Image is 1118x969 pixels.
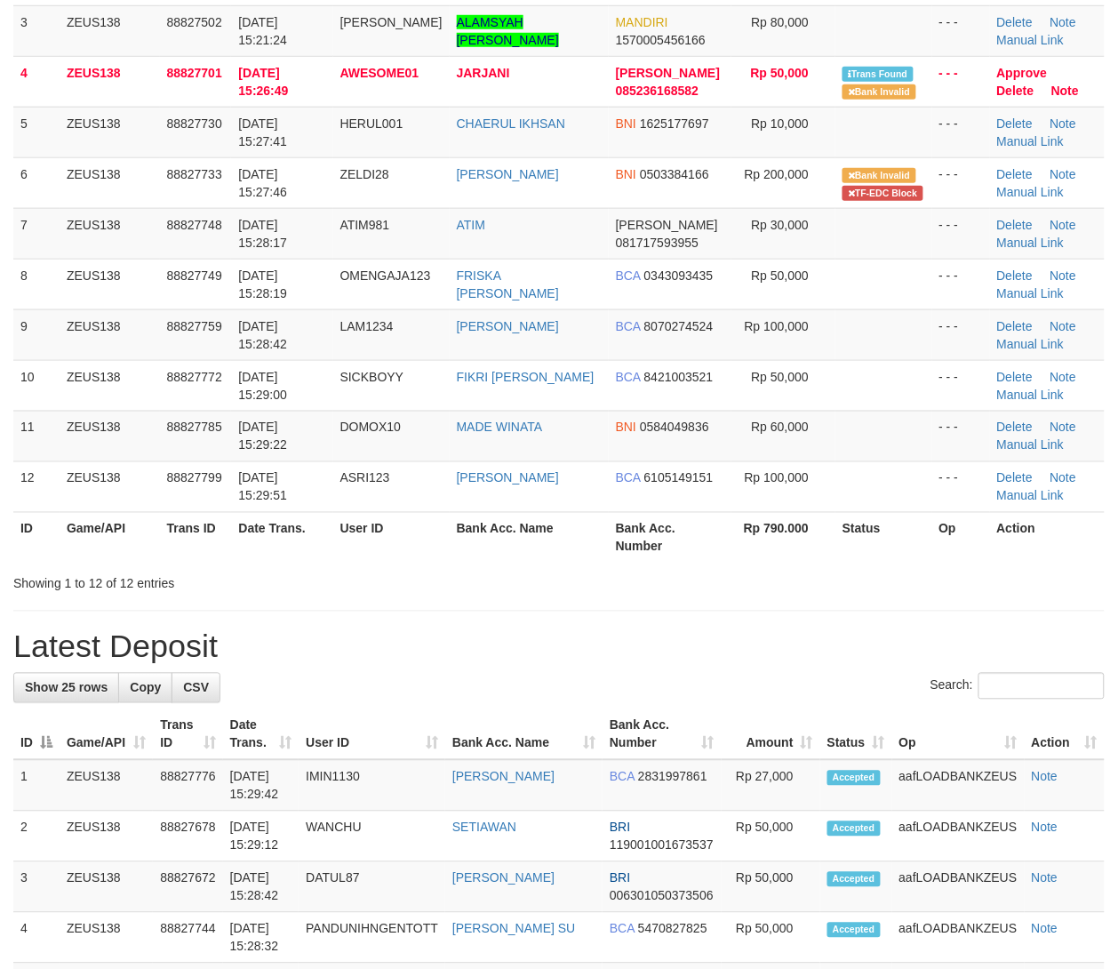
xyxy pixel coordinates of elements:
[238,370,287,402] span: [DATE] 15:29:00
[751,15,809,29] span: Rp 80,000
[892,812,1025,862] td: aafLOADBANKZEUS
[1032,871,1058,885] a: Note
[452,770,555,784] a: [PERSON_NAME]
[997,84,1034,98] a: Delete
[13,107,60,157] td: 5
[60,208,160,259] td: ZEUS138
[13,812,60,862] td: 2
[722,760,820,812] td: Rp 27,000
[13,360,60,411] td: 10
[60,812,153,862] td: ZEUS138
[452,821,516,835] a: SETIAWAN
[238,167,287,199] span: [DATE] 15:27:46
[932,360,990,411] td: - - -
[842,84,915,100] span: Bank is not match
[153,709,222,760] th: Trans ID: activate to sort column ascending
[13,411,60,461] td: 11
[932,259,990,309] td: - - -
[457,268,559,300] a: FRISKA [PERSON_NAME]
[835,512,932,563] th: Status
[842,168,915,183] span: Bank is not match
[60,862,153,913] td: ZEUS138
[616,218,718,232] span: [PERSON_NAME]
[751,268,809,283] span: Rp 50,000
[167,167,222,181] span: 88827733
[340,218,390,232] span: ATIM981
[340,268,431,283] span: OMENGAJA123
[153,862,222,913] td: 88827672
[932,309,990,360] td: - - -
[932,512,990,563] th: Op
[457,420,543,435] a: MADE WINATA
[932,107,990,157] td: - - -
[60,709,153,760] th: Game/API: activate to sort column ascending
[616,84,699,98] span: Copy 085236168582 to clipboard
[13,461,60,512] td: 12
[827,821,881,837] span: Accepted
[1050,268,1077,283] a: Note
[13,5,60,56] td: 3
[722,812,820,862] td: Rp 50,000
[932,56,990,107] td: - - -
[238,218,287,250] span: [DATE] 15:28:17
[172,673,220,703] a: CSV
[1050,420,1077,435] a: Note
[722,709,820,760] th: Amount: activate to sort column ascending
[60,360,160,411] td: ZEUS138
[997,388,1065,402] a: Manual Link
[932,157,990,208] td: - - -
[340,471,390,485] span: ASRI123
[457,218,485,232] a: ATIM
[452,922,575,936] a: [PERSON_NAME] SU
[827,771,881,786] span: Accepted
[997,337,1065,351] a: Manual Link
[930,673,1105,700] label: Search:
[603,709,722,760] th: Bank Acc. Number: activate to sort column ascending
[167,370,222,384] span: 88827772
[616,66,720,80] span: [PERSON_NAME]
[445,709,603,760] th: Bank Acc. Name: activate to sort column ascending
[892,913,1025,964] td: aafLOADBANKZEUS
[340,420,401,435] span: DOMOX10
[153,812,222,862] td: 88827678
[238,66,288,98] span: [DATE] 15:26:49
[13,157,60,208] td: 6
[13,56,60,107] td: 4
[13,208,60,259] td: 7
[616,33,706,47] span: Copy 1570005456166 to clipboard
[60,461,160,512] td: ZEUS138
[842,67,914,82] span: Similar transaction found
[997,116,1033,131] a: Delete
[644,268,714,283] span: Copy 0343093435 to clipboard
[997,66,1048,80] a: Approve
[13,259,60,309] td: 8
[13,862,60,913] td: 3
[167,471,222,485] span: 88827799
[452,871,555,885] a: [PERSON_NAME]
[13,760,60,812] td: 1
[457,116,565,131] a: CHAERUL IKHSAN
[223,862,299,913] td: [DATE] 15:28:42
[60,760,153,812] td: ZEUS138
[997,420,1033,435] a: Delete
[60,309,160,360] td: ZEUS138
[997,185,1065,199] a: Manual Link
[610,838,714,853] span: Copy 119001001673537 to clipboard
[722,862,820,913] td: Rp 50,000
[1025,709,1105,760] th: Action: activate to sort column ascending
[153,913,222,964] td: 88827744
[238,268,287,300] span: [DATE] 15:28:19
[610,821,630,835] span: BRI
[13,629,1105,665] h1: Latest Deposit
[932,208,990,259] td: - - -
[640,167,709,181] span: Copy 0503384166 to clipboard
[1050,218,1077,232] a: Note
[644,370,714,384] span: Copy 8421003521 to clipboard
[751,370,809,384] span: Rp 50,000
[60,259,160,309] td: ZEUS138
[450,512,609,563] th: Bank Acc. Name
[745,319,809,333] span: Rp 100,000
[13,309,60,360] td: 9
[997,319,1033,333] a: Delete
[340,167,389,181] span: ZELDI28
